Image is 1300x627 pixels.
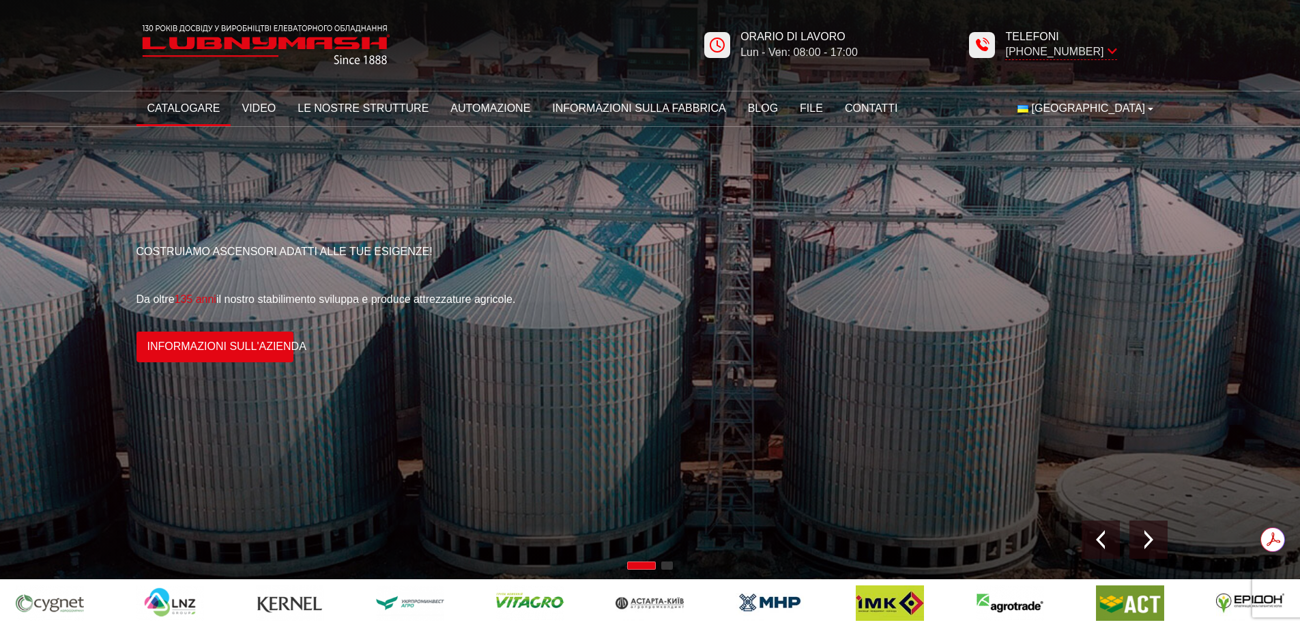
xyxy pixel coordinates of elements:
font: Telefoni [1005,31,1058,42]
a: Blog [737,96,789,121]
a: Le nostre strutture [287,96,439,121]
font: Blog [748,102,778,114]
font: Le nostre strutture [298,102,429,114]
img: ucraino [1017,105,1028,113]
a: Video [231,96,287,121]
button: [GEOGRAPHIC_DATA] [1007,96,1164,121]
a: Catalogare [136,96,231,121]
img: Precedente [1091,530,1110,549]
span: Vai alla diapositiva 2 [661,562,673,570]
span: Vai alla diapositiva 1 [627,562,656,570]
font: Contatti [845,102,898,114]
div: Diapositiva precedente [1082,521,1120,559]
font: Video [242,102,276,114]
font: [GEOGRAPHIC_DATA] [1032,102,1146,114]
font: il nostro stabilimento sviluppa e produce attrezzature agricole. [216,293,515,305]
font: 135 anni [175,293,216,305]
font: Orario di lavoro [740,31,846,42]
font: File [800,102,823,114]
img: Icona del tempo di Lubnymash [709,37,725,53]
font: Da oltre [136,293,175,305]
a: Automazione [439,96,541,121]
a: Informazioni sull'azienda [136,332,293,362]
font: Costruiamo ascensori adatti alle tue esigenze! [136,246,433,257]
a: Contatti [834,96,909,121]
img: Icona del tempo di Lubnymash [974,37,990,53]
font: Lun - Ven: 08:00 - 17:00 [740,46,858,58]
font: Automazione [450,102,530,114]
font: [PHONE_NUMBER] [1005,46,1103,57]
a: Informazioni sulla fabbrica [541,96,736,121]
img: Prossimo [1139,530,1158,549]
div: Diapositiva successiva [1129,521,1168,559]
font: Informazioni sull'azienda [147,340,306,352]
font: Informazioni sulla fabbrica [552,102,725,114]
a: File [789,96,834,121]
img: Lubnymash [136,19,396,70]
font: Catalogare [147,102,220,114]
